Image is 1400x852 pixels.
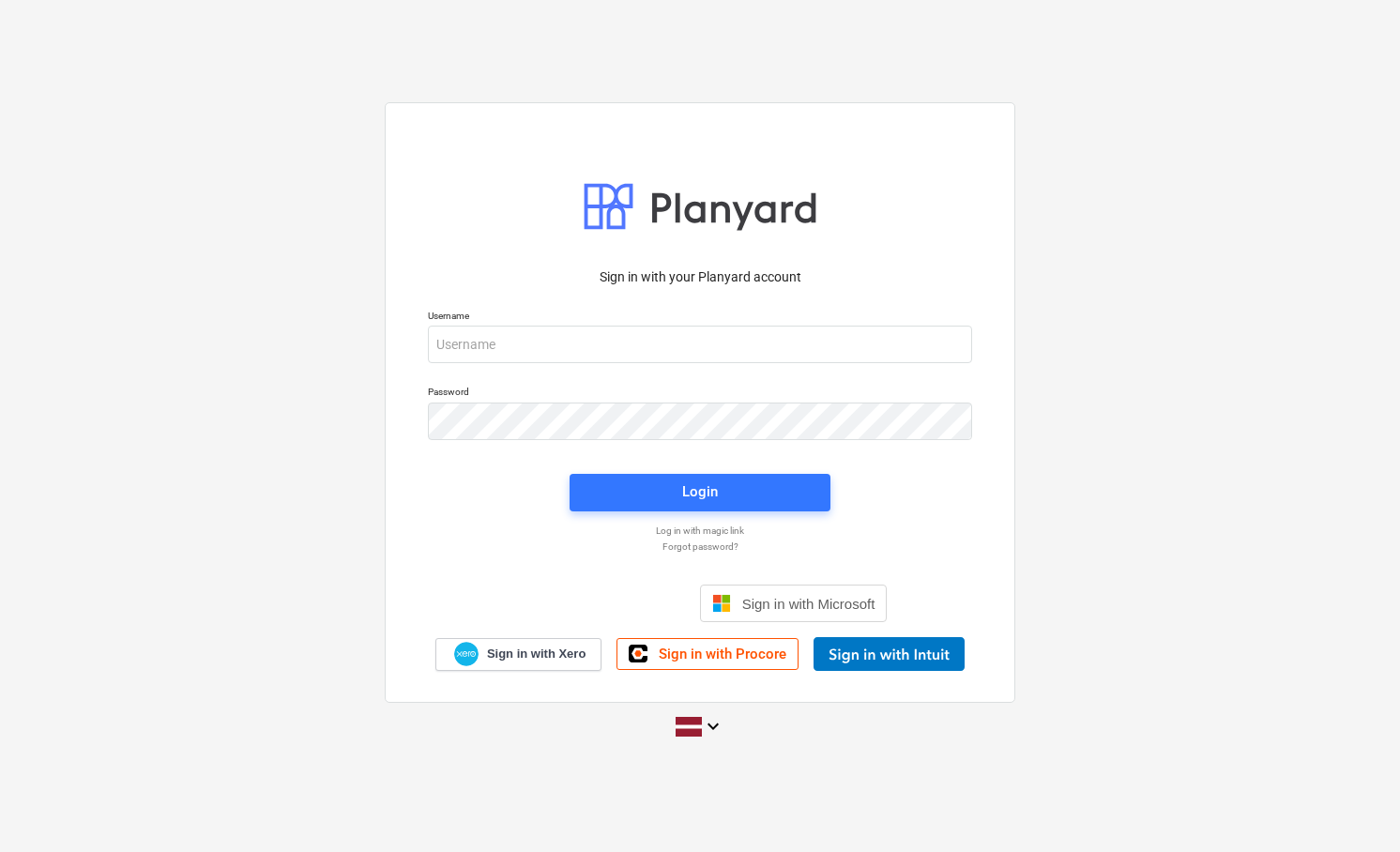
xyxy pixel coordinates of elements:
img: Microsoft logo [712,594,731,613]
p: Password [428,386,972,402]
a: Sign in with Xero [435,638,602,671]
span: Sign in with Xero [487,646,586,662]
a: Forgot password? [418,540,982,553]
iframe: Sign in with Google Button [504,583,694,624]
a: Log in with magic link [418,525,982,537]
div: Login [682,479,718,504]
i: keyboard_arrow_down [702,715,724,738]
p: Username [428,310,972,326]
button: Login [570,474,830,511]
span: Sign in with Procore [659,646,786,662]
a: Sign in with Procore [616,638,799,670]
img: Xero logo [454,642,479,667]
span: Sign in with Microsoft [742,596,875,612]
input: Username [428,326,972,363]
p: Sign in with your Planyard account [428,267,972,287]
